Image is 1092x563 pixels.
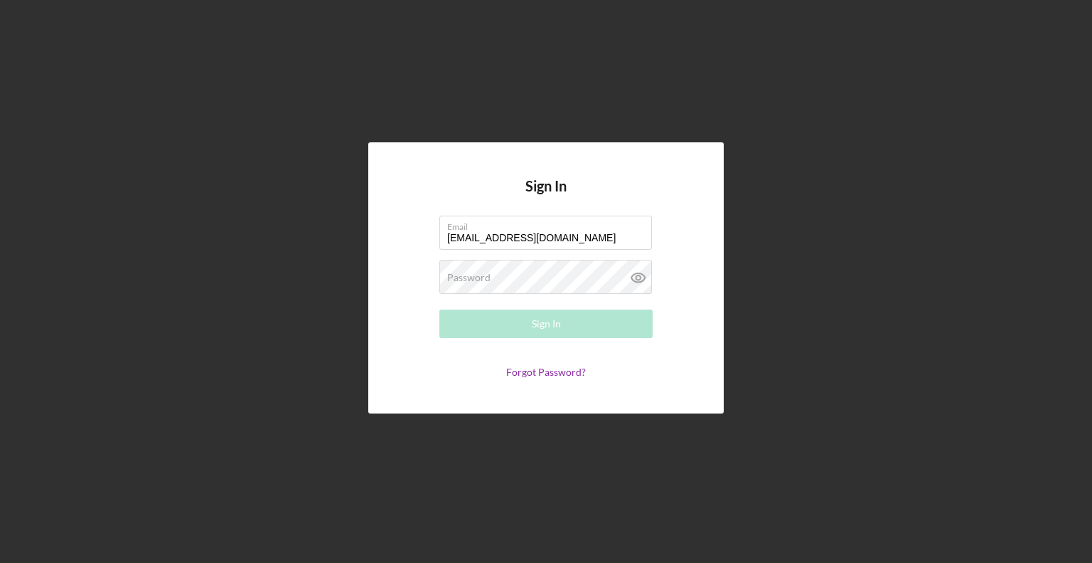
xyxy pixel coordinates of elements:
[532,310,561,338] div: Sign In
[447,216,652,232] label: Email
[525,178,567,216] h4: Sign In
[447,272,491,283] label: Password
[506,366,586,378] a: Forgot Password?
[439,310,653,338] button: Sign In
